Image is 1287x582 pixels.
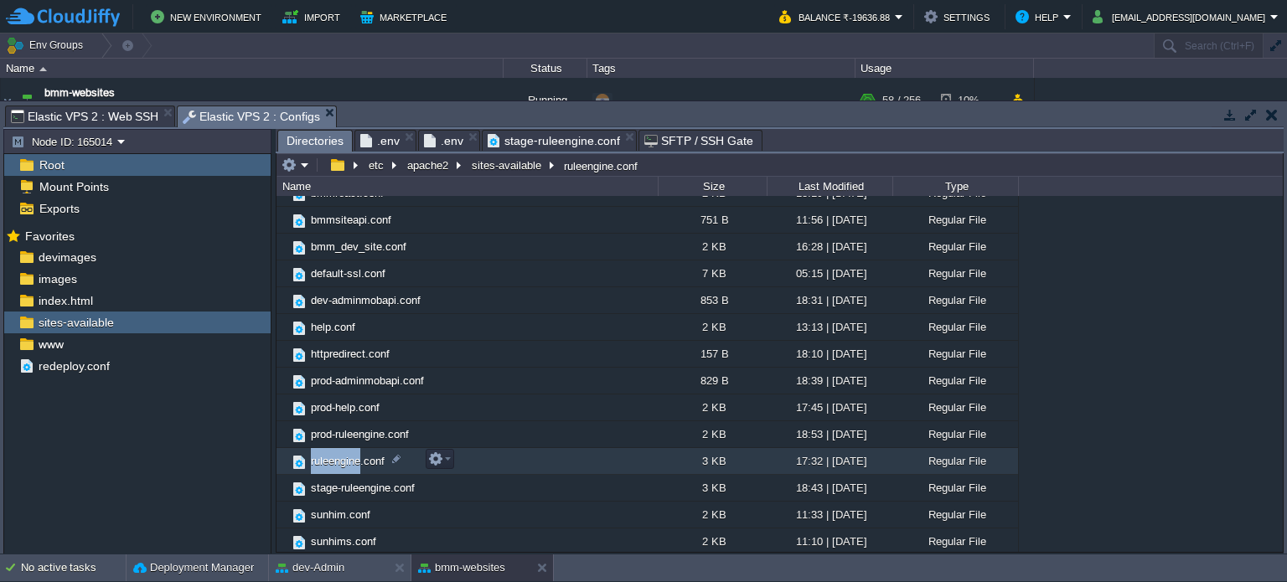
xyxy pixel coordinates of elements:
div: 829 B [658,368,767,394]
a: prod-ruleengine.conf [308,427,411,441]
li: /var/www/bmm/nodejs/stag/bmmnoderuleengine/bmmnoderuleengine/.env [418,130,480,151]
button: sites-available [469,157,545,173]
div: 2 KB [658,314,767,340]
span: Elastic VPS 2 : Web SSH [11,106,158,126]
a: ruleengine.conf [308,454,387,468]
button: New Environment [151,7,266,27]
a: bmmsiteapi.conf [308,213,394,227]
button: Help [1016,7,1063,27]
div: 3 KB [658,475,767,501]
a: sunhim.conf [308,507,373,522]
div: 18:31 | [DATE] [767,287,892,313]
div: 18:10 | [DATE] [767,341,892,367]
a: sites-available [35,315,116,330]
img: AMDAwAAAACH5BAEAAAAALAAAAAABAAEAAAICRAEAOw== [290,212,308,230]
div: 2 KB [658,421,767,447]
button: Balance ₹-19636.88 [779,7,895,27]
div: 11:33 | [DATE] [767,502,892,528]
img: AMDAwAAAACH5BAEAAAAALAAAAAABAAEAAAICRAEAOw== [290,533,308,552]
div: 2 KB [658,234,767,260]
img: AMDAwAAAACH5BAEAAAAALAAAAAABAAEAAAICRAEAOw== [290,265,308,284]
div: 05:15 | [DATE] [767,260,892,286]
img: AMDAwAAAACH5BAEAAAAALAAAAAABAAEAAAICRAEAOw== [290,453,308,471]
img: AMDAwAAAACH5BAEAAAAALAAAAAABAAEAAAICRAEAOw== [290,426,308,445]
img: AMDAwAAAACH5BAEAAAAALAAAAAABAAEAAAICRAEAOw== [277,368,290,394]
img: AMDAwAAAACH5BAEAAAAALAAAAAABAAEAAAICRAEAOw== [290,346,308,364]
a: dev-adminmobapi.conf [308,293,423,307]
a: images [35,271,80,286]
button: Marketplace [360,7,452,27]
img: AMDAwAAAACH5BAEAAAAALAAAAAABAAEAAAICRAEAOw== [15,78,39,123]
a: help.conf [308,320,358,334]
div: 13:13 | [DATE] [767,314,892,340]
a: Mount Points [36,179,111,194]
img: AMDAwAAAACH5BAEAAAAALAAAAAABAAEAAAICRAEAOw== [277,502,290,528]
a: prod-adminmobapi.conf [308,373,426,388]
div: Size [659,177,767,196]
div: 751 B [658,207,767,233]
div: No active tasks [21,554,126,581]
span: SFTP / SSH Gate [644,131,754,151]
img: AMDAwAAAACH5BAEAAAAALAAAAAABAAEAAAICRAEAOw== [277,234,290,260]
div: 2 KB [658,502,767,528]
span: stage-ruleengine.conf [308,481,417,495]
div: 18:53 | [DATE] [767,421,892,447]
div: Regular File [892,314,1018,340]
img: AMDAwAAAACH5BAEAAAAALAAAAAABAAEAAAICRAEAOw== [290,507,308,525]
button: Deployment Manager [133,559,254,576]
div: Regular File [892,287,1018,313]
img: AMDAwAAAACH5BAEAAAAALAAAAAABAAEAAAICRAEAOw== [39,67,47,71]
button: dev-Admin [276,559,344,576]
li: /var/www/bmm/nodejs/dev/bmmnoderuleengine/.env [354,130,416,151]
img: AMDAwAAAACH5BAEAAAAALAAAAAABAAEAAAICRAEAOw== [290,239,308,257]
img: AMDAwAAAACH5BAEAAAAALAAAAAABAAEAAAICRAEAOw== [290,480,308,498]
div: ruleengine.conf [560,158,638,173]
img: AMDAwAAAACH5BAEAAAAALAAAAAABAAEAAAICRAEAOw== [1,78,14,123]
a: www [35,337,66,352]
div: Type [894,177,1018,196]
span: default-ssl.conf [308,266,388,281]
li: /etc/apache2/sites-available/stage-ruleengine.conf [482,130,637,151]
span: Favorites [22,229,77,244]
div: 17:32 | [DATE] [767,448,892,474]
a: bmm-websites [44,85,115,101]
span: .env [424,131,463,151]
img: AMDAwAAAACH5BAEAAAAALAAAAAABAAEAAAICRAEAOw== [277,475,290,501]
a: Exports [36,201,82,216]
img: AMDAwAAAACH5BAEAAAAALAAAAAABAAEAAAICRAEAOw== [277,421,290,447]
div: Status [504,59,587,78]
img: AMDAwAAAACH5BAEAAAAALAAAAAABAAEAAAICRAEAOw== [277,448,290,474]
span: redeploy.conf [35,358,112,373]
a: sunhims.conf [308,534,379,549]
span: httpredirect.conf [308,347,392,361]
div: Name [2,59,503,78]
a: devimages [35,250,99,265]
div: 2 KB [658,528,767,554]
div: 157 B [658,341,767,367]
img: AMDAwAAAACH5BAEAAAAALAAAAAABAAEAAAICRAEAOw== [277,394,290,420]
div: Name [278,177,658,196]
div: Tags [588,59,855,78]
div: 16:28 | [DATE] [767,234,892,260]
div: Regular File [892,394,1018,420]
div: 7 KB [658,260,767,286]
button: apache2 [405,157,452,173]
button: etc [366,157,388,173]
div: 58 / 256 [882,78,921,123]
a: bmm_dev_site.conf [308,239,409,254]
div: Last Modified [768,177,892,196]
a: prod-help.conf [308,400,382,415]
img: AMDAwAAAACH5BAEAAAAALAAAAAABAAEAAAICRAEAOw== [290,319,308,337]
